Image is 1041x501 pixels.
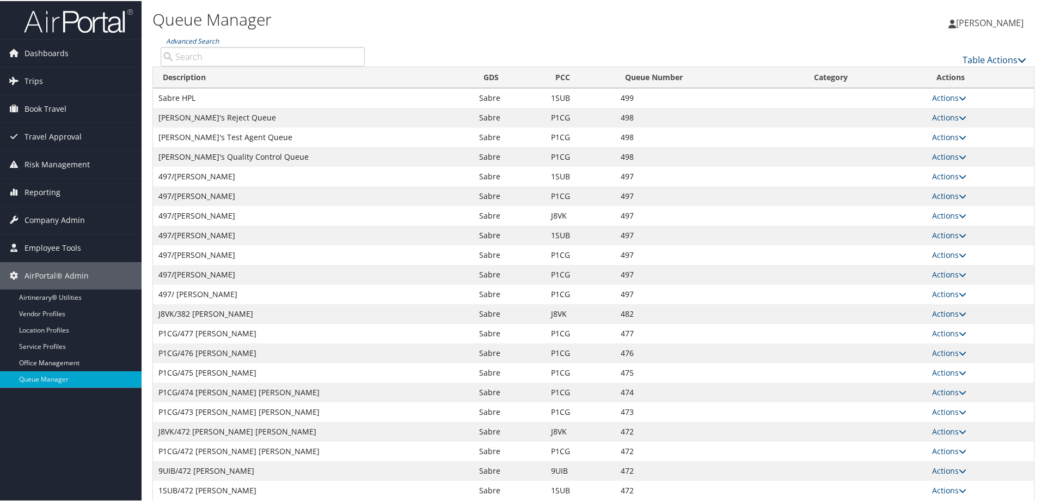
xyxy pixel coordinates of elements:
td: 497 [615,283,804,303]
td: Sabre [474,166,546,185]
td: Sabre [474,382,546,401]
a: Actions [932,229,966,239]
td: J8VK/382 [PERSON_NAME] [153,303,474,323]
h1: Queue Manager [152,7,740,30]
td: 472 [615,440,804,460]
td: P1CG [546,126,615,146]
td: P1CG [546,440,615,460]
td: J8VK [546,205,615,225]
td: 1SUB [546,480,615,499]
td: Sabre [474,225,546,244]
td: 497/ [PERSON_NAME] [153,283,474,303]
a: Actions [932,464,966,475]
td: P1CG/476 [PERSON_NAME] [153,342,474,362]
th: Category: activate to sort column ascending [804,66,927,87]
td: P1CG [546,107,615,126]
td: Sabre [474,107,546,126]
span: Company Admin [25,206,85,233]
a: Actions [932,249,966,259]
a: Actions [932,111,966,122]
th: Actions [927,66,1034,87]
td: 477 [615,323,804,342]
td: 497/[PERSON_NAME] [153,264,474,283]
td: 499 [615,87,804,107]
img: airportal-logo.png [24,7,133,33]
td: J8VK [546,303,615,323]
td: Sabre [474,480,546,499]
td: P1CG [546,283,615,303]
td: 497/[PERSON_NAME] [153,244,474,264]
td: 1SUB/472 [PERSON_NAME] [153,480,474,499]
td: P1CG/475 [PERSON_NAME] [153,362,474,382]
td: 497/[PERSON_NAME] [153,185,474,205]
a: Actions [932,386,966,396]
span: AirPortal® Admin [25,261,89,288]
td: 1SUB [546,87,615,107]
td: 497 [615,225,804,244]
td: 497/[PERSON_NAME] [153,205,474,225]
td: 497 [615,166,804,185]
td: 497 [615,264,804,283]
a: Actions [932,366,966,377]
span: Risk Management [25,150,90,177]
a: Actions [932,347,966,357]
span: Trips [25,67,43,94]
td: 473 [615,401,804,421]
a: Actions [932,209,966,220]
td: Sabre [474,87,546,107]
td: 497/[PERSON_NAME] [153,166,474,185]
td: P1CG/472 [PERSON_NAME] [PERSON_NAME] [153,440,474,460]
td: 9UIB [546,460,615,480]
td: P1CG [546,362,615,382]
a: Actions [932,288,966,298]
a: Actions [932,268,966,279]
a: Actions [932,131,966,141]
td: Sabre [474,362,546,382]
td: P1CG [546,323,615,342]
a: Advanced Search [166,35,219,45]
td: 472 [615,421,804,440]
td: 498 [615,146,804,166]
a: Actions [932,150,966,161]
td: J8VK/472 [PERSON_NAME] [PERSON_NAME] [153,421,474,440]
a: Actions [932,445,966,455]
a: Actions [932,307,966,318]
td: 1SUB [546,225,615,244]
td: 9UIB/472 [PERSON_NAME] [153,460,474,480]
td: P1CG [546,185,615,205]
td: Sabre [474,244,546,264]
td: 474 [615,382,804,401]
td: Sabre [474,126,546,146]
td: 475 [615,362,804,382]
td: Sabre [474,185,546,205]
td: Sabre [474,421,546,440]
input: Advanced Search [161,46,365,65]
td: Sabre [474,283,546,303]
td: [PERSON_NAME]'s Reject Queue [153,107,474,126]
a: Actions [932,425,966,436]
a: Table Actions [963,53,1026,65]
a: [PERSON_NAME] [948,5,1034,38]
td: Sabre [474,323,546,342]
td: 472 [615,460,804,480]
a: Actions [932,406,966,416]
span: Book Travel [25,94,66,122]
td: 497 [615,244,804,264]
span: [PERSON_NAME] [956,16,1024,28]
td: 472 [615,480,804,499]
th: Queue Number: activate to sort column ascending [615,66,804,87]
td: Sabre HPL [153,87,474,107]
td: Sabre [474,342,546,362]
td: [PERSON_NAME]'s Test Agent Queue [153,126,474,146]
td: Sabre [474,460,546,480]
span: Reporting [25,178,60,205]
td: P1CG [546,244,615,264]
td: P1CG [546,264,615,283]
th: Description: activate to sort column ascending [153,66,474,87]
td: P1CG [546,382,615,401]
a: Actions [932,190,966,200]
a: Actions [932,484,966,494]
span: Dashboards [25,39,69,66]
td: Sabre [474,205,546,225]
td: P1CG [546,401,615,421]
